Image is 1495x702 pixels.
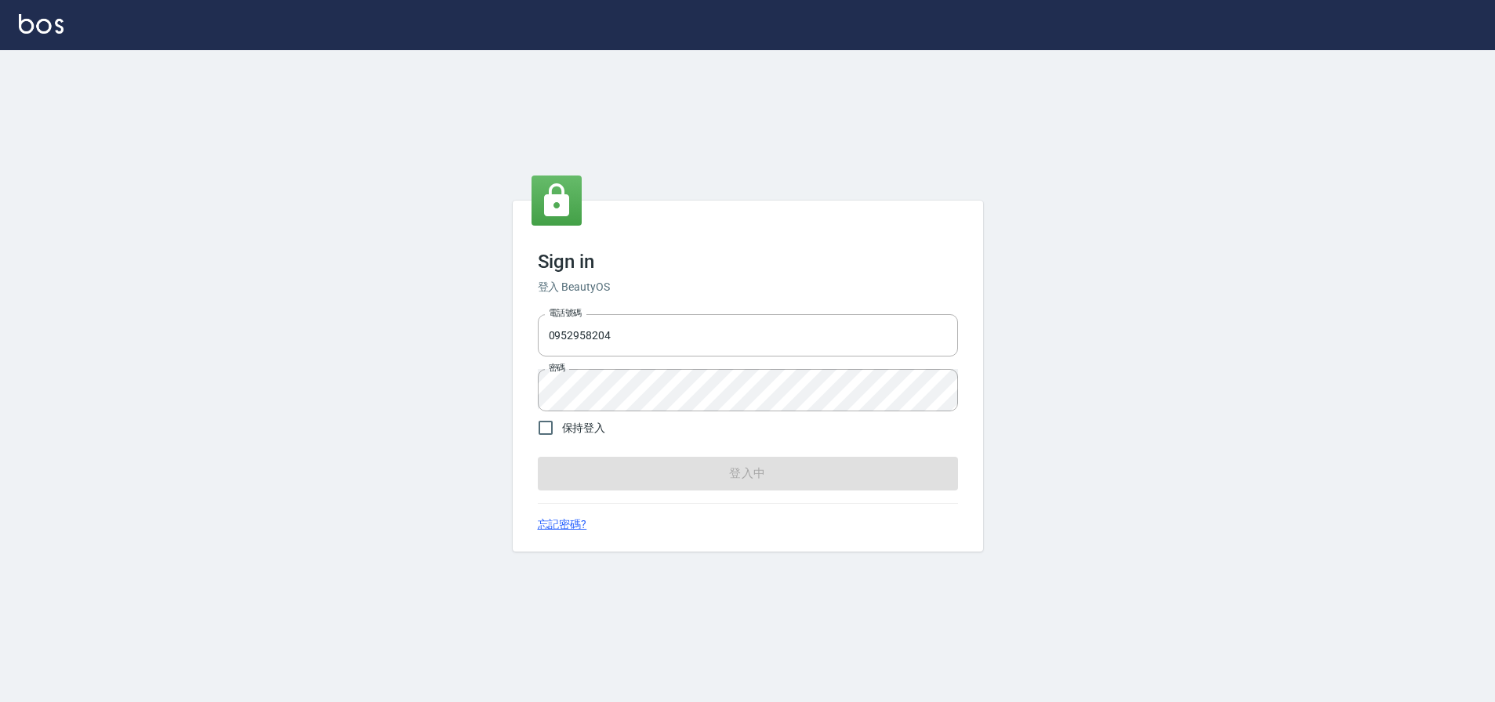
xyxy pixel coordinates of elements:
a: 忘記密碼? [538,516,587,533]
label: 電話號碼 [549,307,582,319]
label: 密碼 [549,362,565,374]
h6: 登入 BeautyOS [538,279,958,295]
img: Logo [19,14,64,34]
span: 保持登入 [562,420,606,436]
h3: Sign in [538,251,958,273]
